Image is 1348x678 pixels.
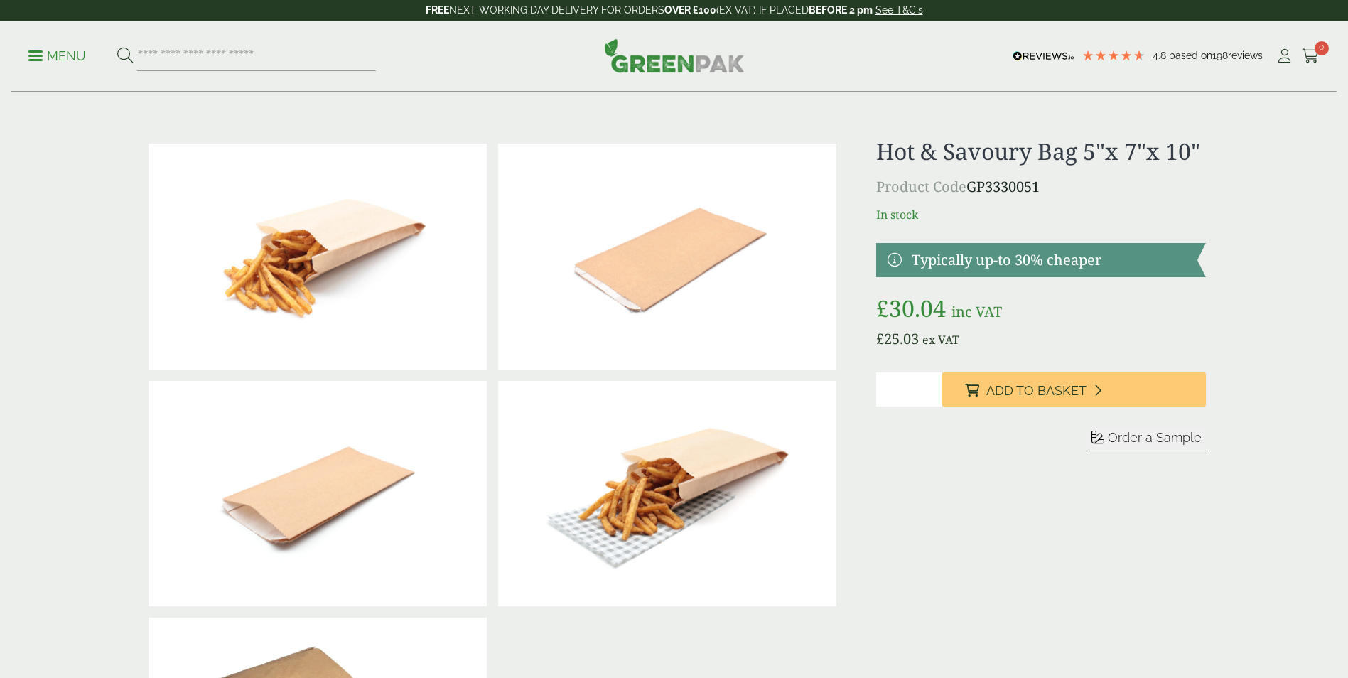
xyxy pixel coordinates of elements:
span: 0 [1315,41,1329,55]
span: Product Code [876,177,966,196]
p: Menu [28,48,86,65]
img: 3330051 Hot N Savoury Brown Bag 5x7x10inch Flat [498,144,836,370]
strong: FREE [426,4,449,16]
button: Order a Sample [1087,429,1206,451]
strong: OVER £100 [664,4,716,16]
a: Menu [28,48,86,62]
span: reviews [1228,50,1263,61]
span: 4.8 [1153,50,1169,61]
img: 3330051 Hot N Savoury Brown Bag 5x7x10inch With Fries V2 [498,381,836,607]
i: My Account [1276,49,1293,63]
span: Order a Sample [1108,430,1202,445]
span: £ [876,293,889,323]
p: GP3330051 [876,176,1205,198]
img: 3330051 Hot N Savoury Brown Bag 5x7x10inch With Fries [149,144,487,370]
span: £ [876,329,884,348]
i: Cart [1302,49,1320,63]
a: See T&C's [875,4,923,16]
a: 0 [1302,45,1320,67]
div: 4.79 Stars [1082,49,1145,62]
button: Add to Basket [942,372,1206,407]
p: In stock [876,206,1205,223]
h1: Hot & Savoury Bag 5"x 7"x 10" [876,138,1205,165]
bdi: 30.04 [876,293,946,323]
span: Add to Basket [986,383,1087,399]
img: REVIEWS.io [1013,51,1074,61]
strong: BEFORE 2 pm [809,4,873,16]
span: Based on [1169,50,1212,61]
span: ex VAT [922,332,959,348]
img: GreenPak Supplies [604,38,745,72]
span: inc VAT [951,302,1002,321]
img: 3330051 Hot N Savoury Brown Bag 5x7x10inch Open [149,381,487,607]
bdi: 25.03 [876,329,919,348]
span: 198 [1212,50,1228,61]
